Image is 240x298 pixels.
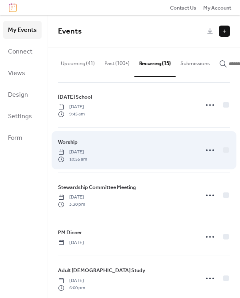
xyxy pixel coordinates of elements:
span: [DATE] School [58,93,92,101]
span: Design [8,89,28,101]
a: Form [3,129,42,147]
a: My Account [203,4,231,12]
a: Worship [58,138,78,147]
button: Submissions [176,48,214,75]
span: [DATE] [58,239,84,246]
span: PM Dinner [58,228,82,236]
button: Recurring (15) [134,48,176,76]
a: Adult [DEMOGRAPHIC_DATA] Study [58,266,145,275]
span: 3:30 pm [58,201,85,208]
span: Settings [8,110,32,123]
a: Connect [3,43,42,60]
img: logo [9,3,17,12]
span: My Events [8,24,37,37]
span: [DATE] [58,277,85,284]
span: 6:00 pm [58,284,85,292]
span: Events [58,24,82,39]
span: [DATE] [58,194,85,201]
a: Contact Us [170,4,196,12]
span: Stewardship Committee Meeting [58,183,136,191]
span: [DATE] [58,149,87,156]
span: Connect [8,46,32,58]
span: 10:55 am [58,156,87,163]
span: Worship [58,138,78,146]
a: Settings [3,107,42,125]
span: 9:45 am [58,111,85,118]
a: Views [3,64,42,82]
span: Views [8,67,25,80]
a: Design [3,86,42,103]
button: Past (100+) [100,48,134,75]
a: Stewardship Committee Meeting [58,183,136,192]
a: PM Dinner [58,228,82,237]
span: [DATE] [58,103,85,111]
a: [DATE] School [58,93,92,101]
button: Upcoming (41) [56,48,100,75]
span: Form [8,132,22,145]
a: My Events [3,21,42,39]
span: Adult [DEMOGRAPHIC_DATA] Study [58,266,145,274]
